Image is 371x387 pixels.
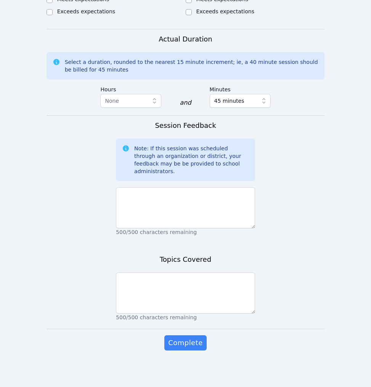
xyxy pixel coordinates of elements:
[160,254,211,265] h3: Topics Covered
[214,96,244,105] span: 45 minutes
[100,94,161,108] button: None
[196,8,254,14] label: Exceeds expectations
[116,228,255,236] p: 500/500 characters remaining
[210,94,271,108] button: 45 minutes
[210,83,271,94] label: Minutes
[65,58,319,73] div: Select a duration, rounded to the nearest 15 minute increment; ie, a 40 minute session should be ...
[105,98,119,104] span: None
[180,98,191,107] div: and
[134,145,249,175] div: Note: If this session was scheduled through an organization or district, your feedback may be be ...
[116,314,255,321] p: 500/500 characters remaining
[155,120,216,131] h3: Session Feedback
[57,8,115,14] label: Exceeds expectations
[100,83,161,94] label: Hours
[168,338,202,348] span: Complete
[159,34,212,45] h3: Actual Duration
[164,335,206,350] button: Complete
